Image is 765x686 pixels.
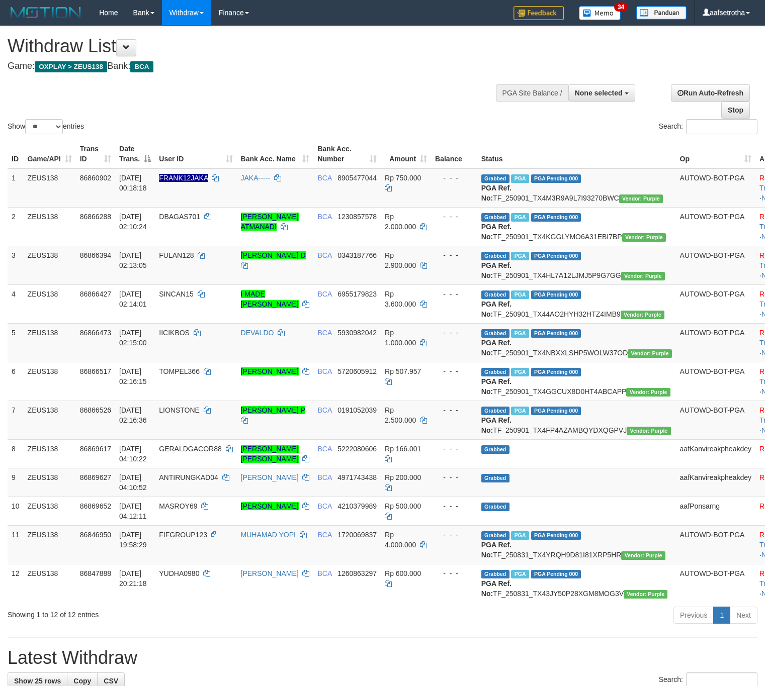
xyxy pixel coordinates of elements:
td: TF_250831_TX4YRQH9D81I81XRP5HR [477,525,676,564]
b: PGA Ref. No: [481,184,512,202]
td: TF_250901_TX4KGGLYMO6A31EBI7BP [477,207,676,246]
div: - - - [435,173,473,183]
td: TF_250901_TX4M3R9A9L7I93270BWC [477,168,676,208]
span: YUDHA0980 [159,569,199,577]
span: BCA [317,406,331,414]
span: Vendor URL: https://trx4.1velocity.biz [626,388,670,397]
td: AUTOWD-BOT-PGA [676,284,755,323]
select: Showentries [25,119,63,134]
h1: Withdraw List [8,36,500,56]
span: Grabbed [481,174,509,183]
span: PGA Pending [531,407,581,415]
span: Marked by aafpengsreynich [511,174,529,183]
span: Marked by aafpengsreynich [511,368,529,376]
span: BCA [317,367,331,375]
td: 4 [8,284,24,323]
span: Vendor URL: https://trx4.1velocity.biz [619,194,663,203]
button: None selected [568,84,635,102]
span: None selected [575,89,623,97]
td: 2 [8,207,24,246]
a: Stop [721,102,750,119]
div: - - - [435,501,473,511]
td: 1 [8,168,24,208]
input: Search: [686,119,757,134]
a: 1 [713,607,730,624]
td: AUTOWD-BOT-PGA [676,525,755,564]
span: Grabbed [481,213,509,222]
a: [PERSON_NAME] [241,367,299,375]
span: [DATE] 02:10:24 [119,213,147,231]
span: PGA Pending [531,368,581,376]
span: [DATE] 04:10:22 [119,445,147,463]
span: Vendor URL: https://trx4.1velocity.biz [628,349,671,358]
td: TF_250901_TX4NBXXLSHP5WOLW37OD [477,323,676,362]
th: ID [8,140,24,168]
span: 86866427 [80,290,111,298]
span: BCA [317,502,331,510]
a: I MADE [PERSON_NAME] [241,290,299,308]
span: Marked by aafpengsreynich [511,252,529,260]
span: Vendor URL: https://trx4.1velocity.biz [627,427,670,435]
th: Balance [431,140,477,168]
div: - - - [435,405,473,415]
td: AUTOWD-BOT-PGA [676,401,755,439]
td: TF_250901_TX4FP4AZAMBQYDXQGPVJ [477,401,676,439]
div: - - - [435,568,473,578]
span: Rp 2.500.000 [385,406,416,424]
span: Vendor URL: https://trx4.1velocity.biz [621,272,665,280]
b: PGA Ref. No: [481,377,512,396]
span: 34 [614,3,628,12]
span: Copy 1720069837 to clipboard [337,531,377,539]
td: ZEUS138 [24,362,76,401]
span: Rp 2.000.000 [385,213,416,231]
div: - - - [435,444,473,454]
th: Game/API: activate to sort column ascending [24,140,76,168]
span: 86860902 [80,174,111,182]
span: BCA [317,174,331,182]
td: aafPonsarng [676,497,755,525]
span: Rp 3.600.000 [385,290,416,308]
td: TF_250831_TX43JY50P28XGM8MOG3V [477,564,676,603]
a: Previous [673,607,714,624]
a: Next [730,607,757,624]
a: [PERSON_NAME] [PERSON_NAME] [241,445,299,463]
span: Rp 200.000 [385,473,421,481]
span: Nama rekening ada tanda titik/strip, harap diedit [159,174,208,182]
span: [DATE] 04:10:52 [119,473,147,492]
span: Copy 4210379989 to clipboard [337,502,377,510]
td: 12 [8,564,24,603]
span: PGA Pending [531,174,581,183]
a: MUHAMAD YOPI [241,531,296,539]
span: PGA Pending [531,570,581,578]
a: [PERSON_NAME] [241,473,299,481]
b: PGA Ref. No: [481,223,512,241]
span: Rp 166.001 [385,445,421,453]
span: Copy 0191052039 to clipboard [337,406,377,414]
td: AUTOWD-BOT-PGA [676,246,755,284]
span: Rp 600.000 [385,569,421,577]
span: [DATE] 02:15:00 [119,329,147,347]
td: ZEUS138 [24,564,76,603]
span: Rp 2.900.000 [385,251,416,269]
div: PGA Site Balance / [496,84,568,102]
td: TF_250901_TX44AO2HYH32HTZ4IMB9 [477,284,676,323]
a: [PERSON_NAME] D [241,251,306,259]
span: GERALDGACOR88 [159,445,221,453]
td: ZEUS138 [24,401,76,439]
td: TF_250901_TX4HL7A12LJMJ5P9G7GG [477,246,676,284]
span: 86866394 [80,251,111,259]
span: OXPLAY > ZEUS138 [35,61,107,72]
span: Grabbed [481,570,509,578]
span: Grabbed [481,474,509,482]
td: ZEUS138 [24,468,76,497]
a: [PERSON_NAME] ATMANADI [241,213,299,231]
td: 8 [8,439,24,468]
span: [DATE] 02:16:15 [119,367,147,385]
span: SINCAN15 [159,290,193,298]
span: 86847888 [80,569,111,577]
span: [DATE] 19:58:29 [119,531,147,549]
h4: Game: Bank: [8,61,500,71]
th: Op: activate to sort column ascending [676,140,755,168]
span: PGA Pending [531,252,581,260]
span: BCA [317,445,331,453]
